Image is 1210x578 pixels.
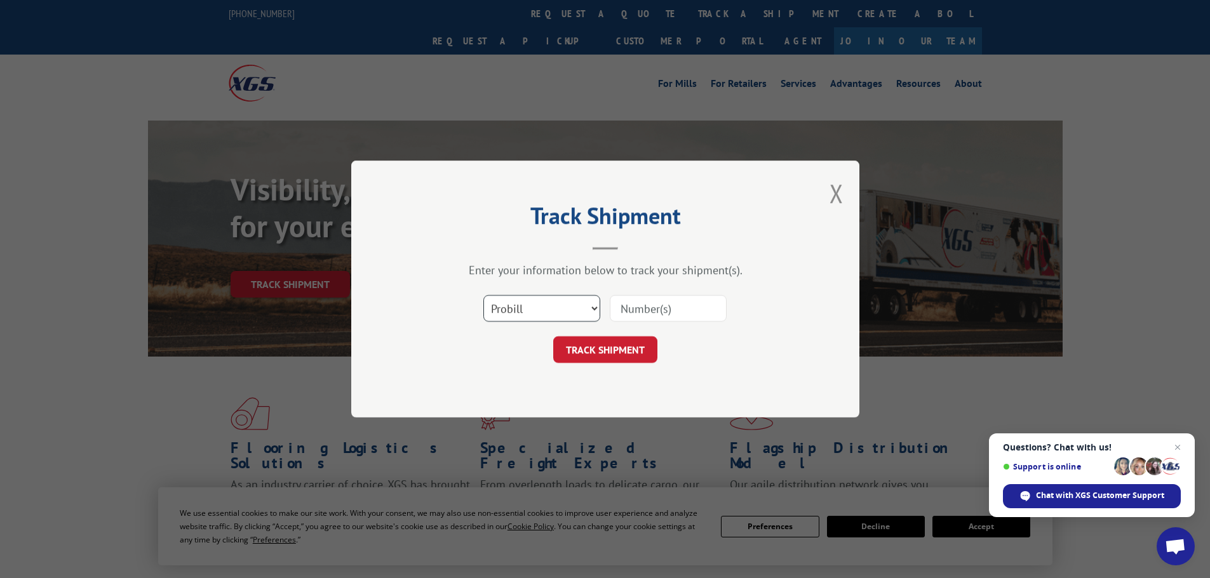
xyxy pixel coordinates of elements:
[1003,484,1181,508] div: Chat with XGS Customer Support
[415,207,796,231] h2: Track Shipment
[553,336,657,363] button: TRACK SHIPMENT
[1157,527,1195,565] div: Open chat
[1170,440,1185,455] span: Close chat
[1036,490,1164,501] span: Chat with XGS Customer Support
[610,295,727,322] input: Number(s)
[1003,442,1181,452] span: Questions? Chat with us!
[1003,462,1110,471] span: Support is online
[415,263,796,277] div: Enter your information below to track your shipment(s).
[830,176,844,210] button: Close modal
